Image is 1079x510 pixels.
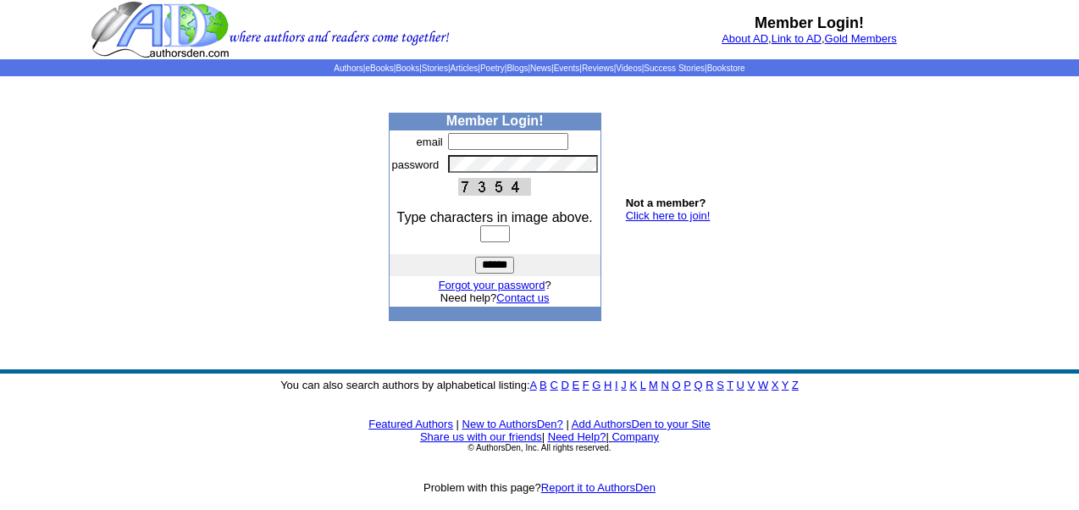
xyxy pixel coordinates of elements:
[392,158,440,171] font: password
[548,430,606,443] a: Need Help?
[423,481,656,494] font: Problem with this page?
[772,379,779,391] a: X
[440,291,550,304] font: Need help?
[446,114,544,128] b: Member Login!
[772,32,822,45] a: Link to AD
[748,379,755,391] a: V
[451,64,479,73] a: Articles
[683,379,690,391] a: P
[397,210,593,225] font: Type characters in image above.
[629,379,637,391] a: K
[626,197,706,209] b: Not a member?
[458,178,531,196] img: This Is CAPTCHA Image
[439,279,545,291] a: Forgot your password
[755,14,864,31] b: Member Login!
[707,64,745,73] a: Bookstore
[462,418,563,430] a: New to AuthorsDen?
[530,379,537,391] a: A
[582,64,614,73] a: Reviews
[604,379,611,391] a: H
[417,136,443,148] font: email
[722,32,768,45] a: About AD
[611,430,659,443] a: Company
[694,379,702,391] a: Q
[644,64,705,73] a: Success Stories
[280,379,799,391] font: You can also search authors by alphabetical listing:
[825,32,897,45] a: Gold Members
[539,379,547,391] a: B
[649,379,658,391] a: M
[717,379,724,391] a: S
[592,379,600,391] a: G
[496,291,549,304] a: Contact us
[365,64,393,73] a: eBooks
[758,379,768,391] a: W
[468,443,611,452] font: © AuthorsDen, Inc. All rights reserved.
[615,379,618,391] a: I
[722,32,897,45] font: , ,
[334,64,744,73] span: | | | | | | | | | | | |
[566,418,568,430] font: |
[550,379,557,391] a: C
[542,430,545,443] font: |
[792,379,799,391] a: Z
[621,379,627,391] a: J
[368,418,453,430] a: Featured Authors
[439,279,551,291] font: ?
[422,64,448,73] a: Stories
[727,379,733,391] a: T
[554,64,580,73] a: Events
[561,379,568,391] a: D
[480,64,505,73] a: Poetry
[737,379,744,391] a: U
[672,379,681,391] a: O
[541,481,656,494] a: Report it to AuthorsDen
[334,64,362,73] a: Authors
[583,379,589,391] a: F
[626,209,711,222] a: Click here to join!
[420,430,542,443] a: Share us with our friends
[661,379,669,391] a: N
[530,64,551,73] a: News
[640,379,646,391] a: L
[705,379,713,391] a: R
[616,64,641,73] a: Videos
[572,418,711,430] a: Add AuthorsDen to your Site
[456,418,459,430] font: |
[572,379,579,391] a: E
[782,379,788,391] a: Y
[506,64,528,73] a: Blogs
[606,430,659,443] font: |
[396,64,419,73] a: Books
